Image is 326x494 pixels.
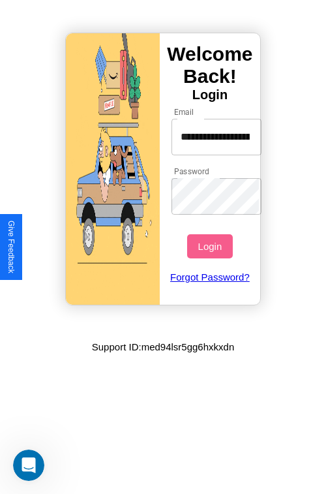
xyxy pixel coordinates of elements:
[165,258,256,296] a: Forgot Password?
[160,43,260,87] h3: Welcome Back!
[174,106,194,117] label: Email
[66,33,160,305] img: gif
[160,87,260,102] h4: Login
[174,166,209,177] label: Password
[7,221,16,273] div: Give Feedback
[92,338,234,356] p: Support ID: med94lsr5gg6hxkxdn
[187,234,232,258] button: Login
[13,450,44,481] iframe: Intercom live chat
